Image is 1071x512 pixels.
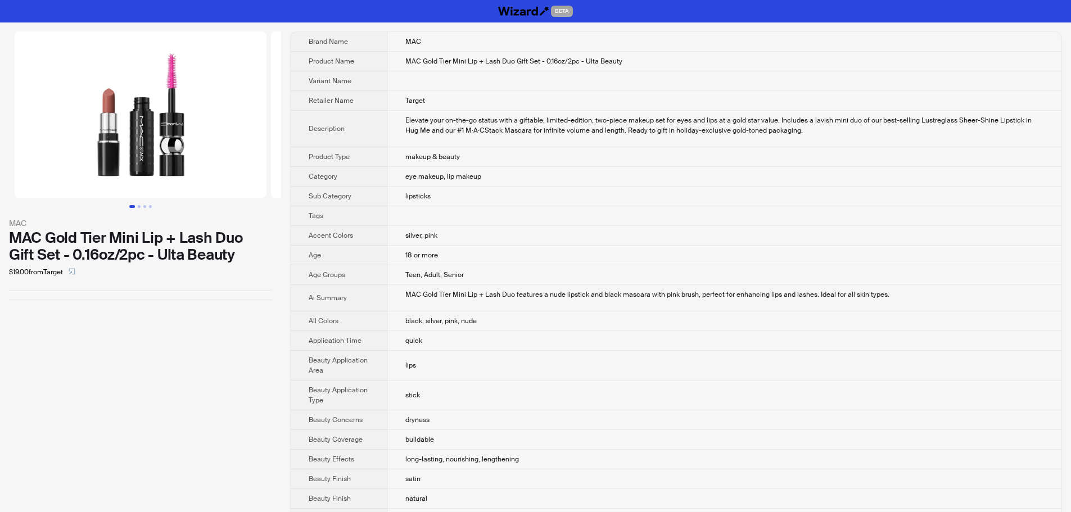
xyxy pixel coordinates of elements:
[309,356,368,375] span: Beauty Application Area
[309,336,361,345] span: Application Time
[309,231,353,240] span: Accent Colors
[309,474,351,483] span: Beauty Finish
[405,192,431,201] span: lipsticks
[69,268,75,275] span: select
[405,172,481,181] span: eye makeup, lip makeup
[405,37,421,46] span: MAC
[138,205,141,208] button: Go to slide 2
[405,57,622,66] span: MAC Gold Tier Mini Lip + Lash Duo Gift Set - 0.16oz/2pc - Ulta Beauty
[405,361,416,370] span: lips
[405,251,438,260] span: 18 or more
[309,172,337,181] span: Category
[309,293,347,302] span: Ai Summary
[405,289,1043,300] div: MAC Gold Tier Mini Lip + Lash Duo features a nude lipstick and black mascara with pink brush, per...
[309,192,351,201] span: Sub Category
[309,251,321,260] span: Age
[405,96,425,105] span: Target
[405,152,460,161] span: makeup & beauty
[309,455,354,464] span: Beauty Effects
[309,124,345,133] span: Description
[309,76,351,85] span: Variant Name
[129,205,135,208] button: Go to slide 1
[9,217,272,229] div: MAC
[9,229,272,263] div: MAC Gold Tier Mini Lip + Lash Duo Gift Set - 0.16oz/2pc - Ulta Beauty
[405,316,477,325] span: black, silver, pink, nude
[309,152,350,161] span: Product Type
[405,474,421,483] span: satin
[405,415,430,424] span: dryness
[405,115,1043,135] div: Elevate your on-the-go status with a giftable, limited-edition, two-piece makeup set for eyes and...
[309,494,351,503] span: Beauty Finish
[309,316,338,325] span: All Colors
[309,270,345,279] span: Age Groups
[309,57,354,66] span: Product Name
[309,435,363,444] span: Beauty Coverage
[309,415,363,424] span: Beauty Concerns
[149,205,152,208] button: Go to slide 4
[15,31,266,198] img: MAC Gold Tier Mini Lip + Lash Duo Gift Set - 0.16oz/2pc - Ulta Beauty image 1
[143,205,146,208] button: Go to slide 3
[405,231,437,240] span: silver, pink
[309,37,348,46] span: Brand Name
[405,270,464,279] span: Teen, Adult, Senior
[309,211,323,220] span: Tags
[405,455,519,464] span: long-lasting, nourishing, lengthening
[271,31,523,198] img: MAC Gold Tier Mini Lip + Lash Duo Gift Set - 0.16oz/2pc - Ulta Beauty image 2
[405,391,420,400] span: stick
[309,96,354,105] span: Retailer Name
[309,386,368,405] span: Beauty Application Type
[551,6,573,17] span: BETA
[9,263,272,281] div: $19.00 from Target
[405,494,427,503] span: natural
[405,336,422,345] span: quick
[405,435,434,444] span: buildable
